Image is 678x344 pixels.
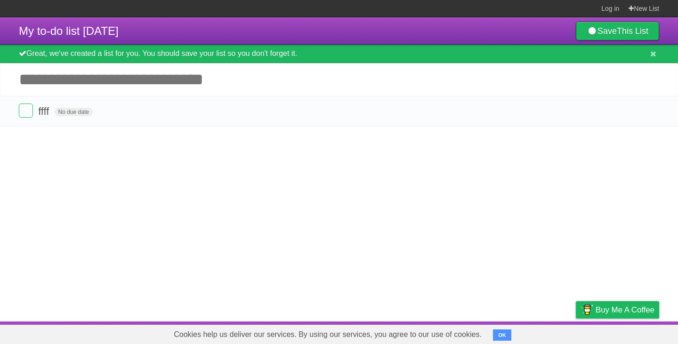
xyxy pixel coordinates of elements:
[19,24,119,37] span: My to-do list [DATE]
[38,105,51,117] span: ffff
[581,302,593,318] img: Buy me a coffee
[600,324,659,342] a: Suggest a feature
[576,22,659,40] a: SaveThis List
[532,324,552,342] a: Terms
[451,324,470,342] a: About
[493,329,511,341] button: OK
[482,324,520,342] a: Developers
[564,324,588,342] a: Privacy
[19,104,33,118] label: Done
[164,325,491,344] span: Cookies help us deliver our services. By using our services, you agree to our use of cookies.
[576,301,659,319] a: Buy me a coffee
[596,302,654,318] span: Buy me a coffee
[55,108,93,116] span: No due date
[617,26,648,36] b: This List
